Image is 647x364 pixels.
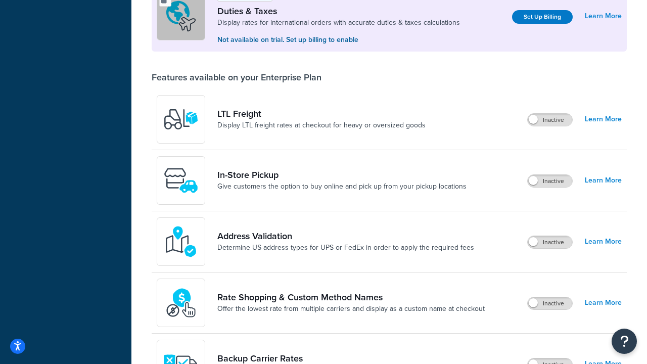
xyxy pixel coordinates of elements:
img: y79ZsPf0fXUFUhFXDzUgf+ktZg5F2+ohG75+v3d2s1D9TjoU8PiyCIluIjV41seZevKCRuEjTPPOKHJsQcmKCXGdfprl3L4q7... [163,102,199,137]
a: Display LTL freight rates at checkout for heavy or oversized goods [217,120,426,130]
button: Open Resource Center [612,329,637,354]
a: Address Validation [217,231,474,242]
label: Inactive [528,175,572,187]
label: Inactive [528,114,572,126]
a: Determine US address types for UPS or FedEx in order to apply the required fees [217,243,474,253]
a: In-Store Pickup [217,169,467,180]
a: Display rates for international orders with accurate duties & taxes calculations [217,18,460,28]
a: Learn More [585,173,622,188]
label: Inactive [528,236,572,248]
label: Inactive [528,297,572,309]
a: Learn More [585,235,622,249]
a: Learn More [585,296,622,310]
img: wfgcfpwTIucLEAAAAASUVORK5CYII= [163,163,199,198]
a: Set Up Billing [512,10,573,24]
a: Learn More [585,112,622,126]
a: Backup Carrier Rates [217,353,477,364]
a: Offer the lowest rate from multiple carriers and display as a custom name at checkout [217,304,485,314]
a: LTL Freight [217,108,426,119]
img: kIG8fy0lQAAAABJRU5ErkJggg== [163,224,199,259]
a: Learn More [585,9,622,23]
p: Not available on trial. Set up billing to enable [217,34,460,45]
a: Rate Shopping & Custom Method Names [217,292,485,303]
div: Features available on your Enterprise Plan [152,72,321,83]
a: Give customers the option to buy online and pick up from your pickup locations [217,181,467,192]
a: Duties & Taxes [217,6,460,17]
img: icon-duo-feat-rate-shopping-ecdd8bed.png [163,285,199,321]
